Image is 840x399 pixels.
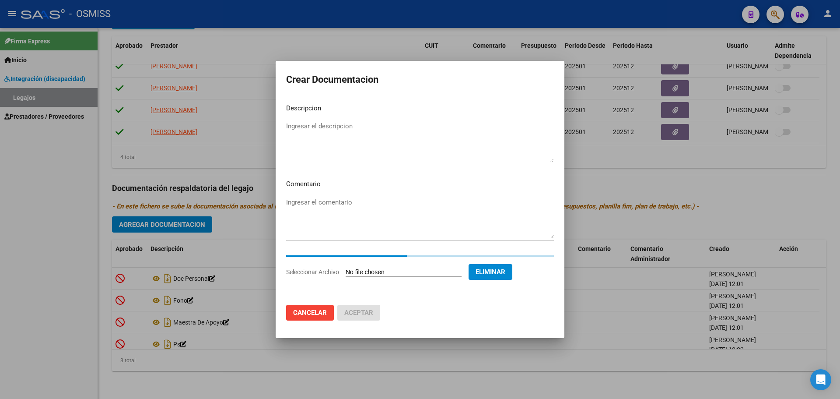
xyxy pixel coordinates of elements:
[286,305,334,321] button: Cancelar
[293,309,327,317] span: Cancelar
[286,103,554,113] p: Descripcion
[286,179,554,189] p: Comentario
[286,71,554,88] h2: Crear Documentacion
[286,268,339,275] span: Seleccionar Archivo
[344,309,373,317] span: Aceptar
[337,305,380,321] button: Aceptar
[810,369,831,390] div: Open Intercom Messenger
[469,264,512,280] button: Eliminar
[476,268,505,276] span: Eliminar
